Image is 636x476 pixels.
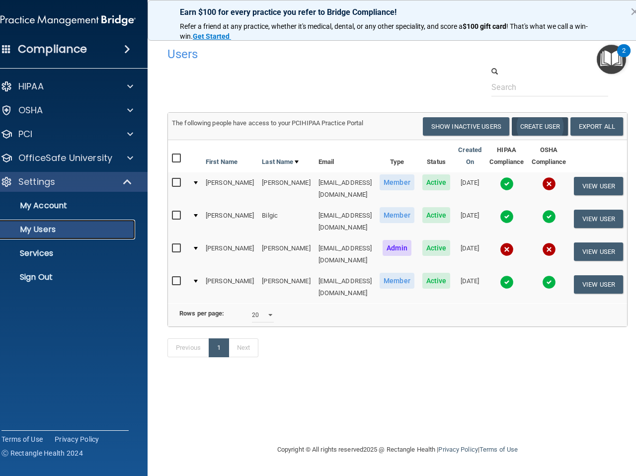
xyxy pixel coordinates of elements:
[383,240,411,256] span: Admin
[454,238,485,271] td: [DATE]
[18,176,55,188] p: Settings
[0,176,133,188] a: Settings
[574,210,623,228] button: View User
[500,242,514,256] img: cross.ca9f0e7f.svg
[418,140,455,172] th: Status
[380,273,414,289] span: Member
[454,205,485,238] td: [DATE]
[376,140,418,172] th: Type
[1,434,43,444] a: Terms of Use
[315,238,376,271] td: [EMAIL_ADDRESS][DOMAIN_NAME]
[500,275,514,289] img: tick.e7d51cea.svg
[229,338,258,357] a: Next
[315,205,376,238] td: [EMAIL_ADDRESS][DOMAIN_NAME]
[570,117,623,136] a: Export All
[574,275,623,294] button: View User
[209,338,229,357] a: 1
[193,32,230,40] strong: Get Started
[55,434,99,444] a: Privacy Policy
[574,242,623,261] button: View User
[438,446,477,453] a: Privacy Policy
[1,448,83,458] span: Ⓒ Rectangle Health 2024
[315,271,376,303] td: [EMAIL_ADDRESS][DOMAIN_NAME]
[500,210,514,224] img: tick.e7d51cea.svg
[463,22,506,30] strong: $100 gift card
[202,238,258,271] td: [PERSON_NAME]
[512,117,568,136] button: Create User
[423,117,509,136] button: Show Inactive Users
[454,271,485,303] td: [DATE]
[315,172,376,205] td: [EMAIL_ADDRESS][DOMAIN_NAME]
[597,45,626,74] button: Open Resource Center, 2 new notifications
[262,156,299,168] a: Last Name
[193,32,231,40] a: Get Started
[422,273,451,289] span: Active
[180,7,592,17] p: Earn $100 for every practice you refer to Bridge Compliance!
[528,140,570,172] th: OSHA Compliance
[454,172,485,205] td: [DATE]
[202,172,258,205] td: [PERSON_NAME]
[179,310,224,317] b: Rows per page:
[422,174,451,190] span: Active
[216,434,579,466] div: Copyright © All rights reserved 2025 @ Rectangle Health | |
[0,80,133,92] a: HIPAA
[0,10,136,30] img: PMB logo
[622,51,626,64] div: 2
[491,78,608,96] input: Search
[574,177,623,195] button: View User
[380,174,414,190] span: Member
[485,140,528,172] th: HIPAA Compliance
[422,207,451,223] span: Active
[258,172,314,205] td: [PERSON_NAME]
[167,338,209,357] a: Previous
[180,22,588,40] span: ! That's what we call a win-win.
[542,210,556,224] img: tick.e7d51cea.svg
[258,238,314,271] td: [PERSON_NAME]
[422,240,451,256] span: Active
[0,152,133,164] a: OfficeSafe University
[315,140,376,172] th: Email
[542,242,556,256] img: cross.ca9f0e7f.svg
[18,128,32,140] p: PCI
[180,22,463,30] span: Refer a friend at any practice, whether it's medical, dental, or any other speciality, and score a
[258,271,314,303] td: [PERSON_NAME]
[18,80,44,92] p: HIPAA
[202,271,258,303] td: [PERSON_NAME]
[202,205,258,238] td: [PERSON_NAME]
[18,104,43,116] p: OSHA
[0,128,133,140] a: PCI
[258,205,314,238] td: Bilgic
[167,48,430,61] h4: Users
[18,152,112,164] p: OfficeSafe University
[380,207,414,223] span: Member
[172,119,364,127] span: The following people have access to your PCIHIPAA Practice Portal
[542,275,556,289] img: tick.e7d51cea.svg
[458,144,481,168] a: Created On
[18,42,87,56] h4: Compliance
[500,177,514,191] img: tick.e7d51cea.svg
[479,446,518,453] a: Terms of Use
[542,177,556,191] img: cross.ca9f0e7f.svg
[0,104,133,116] a: OSHA
[206,156,238,168] a: First Name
